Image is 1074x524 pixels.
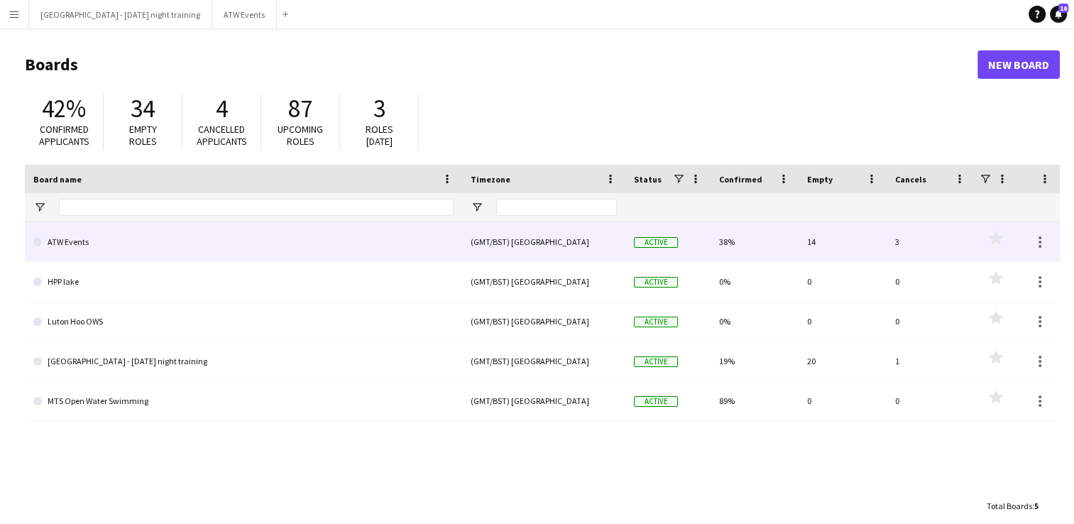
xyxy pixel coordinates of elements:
span: Active [634,277,678,288]
span: Active [634,356,678,367]
div: 1 [887,342,975,381]
a: 16 [1050,6,1067,23]
div: 3 [887,222,975,261]
div: (GMT/BST) [GEOGRAPHIC_DATA] [462,302,625,341]
span: Timezone [471,174,510,185]
div: : [987,492,1039,520]
span: Empty [807,174,833,185]
div: 14 [799,222,887,261]
div: (GMT/BST) [GEOGRAPHIC_DATA] [462,342,625,381]
span: Empty roles [129,123,157,148]
div: (GMT/BST) [GEOGRAPHIC_DATA] [462,222,625,261]
span: 3 [373,93,385,124]
a: New Board [977,50,1060,79]
h1: Boards [25,54,977,75]
span: Active [634,396,678,407]
div: 20 [799,342,887,381]
input: Timezone Filter Input [496,199,617,216]
span: Confirmed [719,174,762,185]
div: 0 [887,302,975,341]
span: 42% [42,93,86,124]
button: ATW Events [212,1,277,28]
span: Active [634,317,678,327]
a: ATW Events [33,222,454,262]
div: 0 [887,381,975,420]
a: MTS Open Water Swimming [33,381,454,421]
div: 0 [799,262,887,301]
div: 19% [711,342,799,381]
span: Cancelled applicants [197,123,247,148]
span: 5 [1034,501,1039,511]
div: 38% [711,222,799,261]
div: 0 [887,262,975,301]
span: Cancels [895,174,926,185]
a: [GEOGRAPHIC_DATA] - [DATE] night training [33,342,454,381]
span: Roles [DATE] [366,123,393,148]
span: Board name [33,174,82,185]
div: 0% [711,262,799,301]
span: Active [634,237,678,248]
span: Upcoming roles [278,123,323,148]
div: 0 [799,381,887,420]
span: 16 [1058,4,1068,13]
span: Total Boards [987,501,1032,511]
div: 0% [711,302,799,341]
div: (GMT/BST) [GEOGRAPHIC_DATA] [462,381,625,420]
button: Open Filter Menu [33,201,46,214]
span: Confirmed applicants [39,123,89,148]
input: Board name Filter Input [59,199,454,216]
div: 0 [799,302,887,341]
div: (GMT/BST) [GEOGRAPHIC_DATA] [462,262,625,301]
span: 4 [216,93,228,124]
span: Status [634,174,662,185]
div: 89% [711,381,799,420]
a: HPP lake [33,262,454,302]
a: Luton Hoo OWS [33,302,454,342]
button: [GEOGRAPHIC_DATA] - [DATE] night training [29,1,212,28]
button: Open Filter Menu [471,201,483,214]
span: 87 [288,93,312,124]
span: 34 [131,93,155,124]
